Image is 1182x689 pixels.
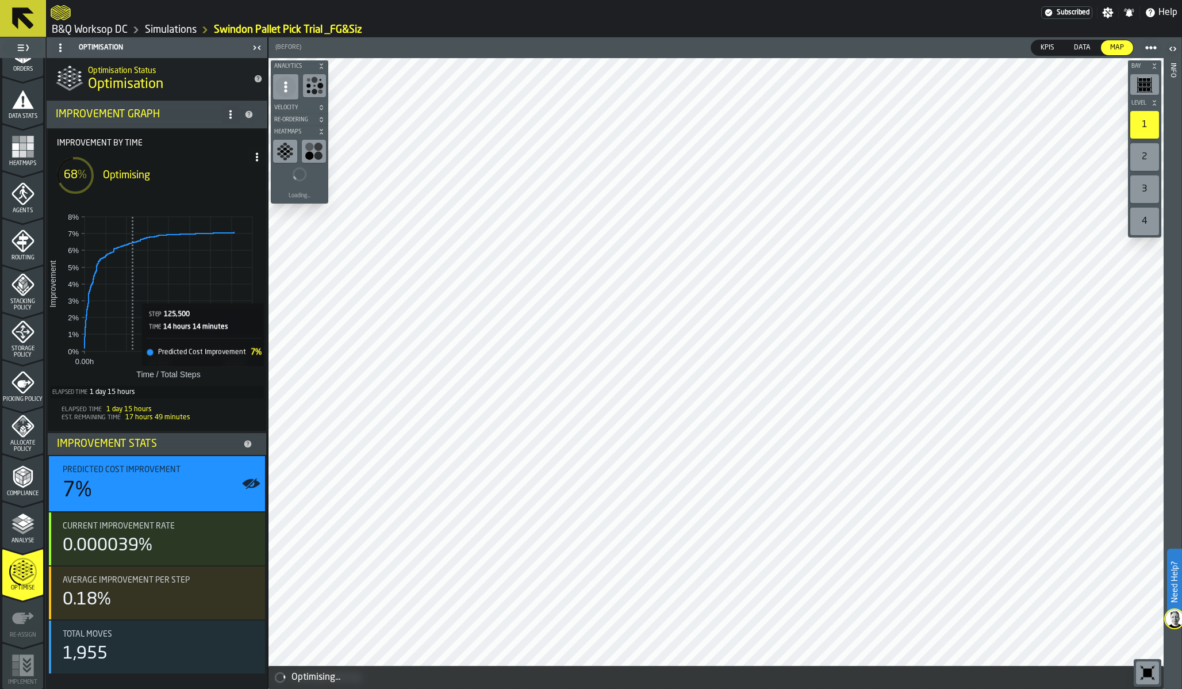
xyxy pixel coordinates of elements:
[1031,40,1064,55] div: thumb
[2,549,43,595] li: menu Optimise
[51,2,71,23] a: logo-header
[63,465,181,474] span: Predicted Cost Improvement
[136,370,200,379] text: Time / Total Steps
[68,229,79,238] text: 7%
[1041,6,1092,19] a: link-to-/wh/i/15c7d959-c638-4b83-a22d-531b306f71a1/settings/billing
[49,456,265,511] div: stat-Predicted Cost Improvement
[1097,7,1118,18] label: button-toggle-Settings
[1165,40,1181,60] label: button-toggle-Open
[62,415,121,421] span: Est. Remaining Time
[63,630,256,639] div: Title
[63,630,112,639] span: Total Moves
[103,169,239,182] div: Optimising
[63,576,190,585] span: Average Improvement Per Step
[63,522,256,531] div: Title
[75,357,94,366] text: 0.00h
[63,644,108,664] div: 1,955
[2,30,43,76] li: menu Orders
[68,347,79,356] text: 0%
[1130,175,1159,203] div: 3
[2,346,43,358] span: Storage Policy
[1129,63,1149,70] span: Bay
[271,60,328,72] button: button-
[242,456,260,511] label: button-toggle-Show on Map
[2,160,43,167] span: Heatmaps
[272,63,316,70] span: Analytics
[56,108,221,121] div: Improvement Graph
[2,266,43,312] li: menu Stacking Policy
[1041,6,1092,19] div: Menu Subscription
[1130,208,1159,235] div: 4
[223,357,246,366] text: 39.65h
[1130,143,1159,171] div: 2
[2,440,43,453] span: Allocate Policy
[1128,97,1161,109] button: button-
[57,139,266,148] span: Improvement by time
[1129,100,1149,106] span: Level
[50,386,264,399] div: Total time elapsed since optimization started
[1128,72,1161,97] div: button-toolbar-undefined
[305,76,324,95] svg: Show Congestion
[63,465,256,474] div: Title
[145,24,197,36] a: link-to-/wh/i/15c7d959-c638-4b83-a22d-531b306f71a1
[68,313,79,322] text: 2%
[68,246,79,255] text: 6%
[90,388,135,396] div: 1 day 15 hours
[2,113,43,120] span: Data Stats
[300,137,328,165] div: button-toolbar-undefined
[1031,40,1064,56] label: button-switch-multi-KPIs
[63,479,92,502] div: 7%
[1106,43,1129,53] span: Map
[68,330,79,339] text: 1%
[125,414,190,421] span: 17 hours 49 minutes
[1128,205,1161,238] div: button-toolbar-undefined
[1036,43,1059,53] span: KPIs
[2,491,43,497] span: Compliance
[49,512,265,565] div: stat-Current Improvement Rate
[2,255,43,261] span: Routing
[1065,40,1100,55] div: thumb
[48,129,266,148] label: Title
[271,664,336,687] a: logo-header
[2,40,43,56] label: button-toggle-Toggle Full Menu
[148,357,171,366] text: 19.83h
[1128,109,1161,141] div: button-toolbar-undefined
[63,576,256,585] div: Title
[1064,40,1100,56] label: button-switch-multi-Data
[271,102,328,113] button: button-
[272,129,316,135] span: Heatmaps
[1128,60,1161,72] button: button-
[2,632,43,638] span: Re-assign
[52,389,87,396] label: Elapsed Time
[249,41,265,55] label: button-toggle-Close me
[2,219,43,265] li: menu Routing
[2,77,43,123] li: menu Data Stats
[2,538,43,544] span: Analyse
[1100,40,1134,56] label: button-switch-multi-Map
[272,117,316,123] span: Re-Ordering
[2,502,43,548] li: menu Analyse
[2,396,43,403] span: Picking Policy
[2,454,43,500] li: menu Compliance
[51,23,1177,37] nav: Breadcrumb
[268,666,1164,689] div: alert-Optimising...
[47,58,267,99] div: title-Optimisation
[88,75,163,94] span: Optimisation
[214,24,362,36] a: link-to-/wh/i/15c7d959-c638-4b83-a22d-531b306f71a1/simulations/12084d56-7088-437c-a6f9-acbf2d3f60a0
[1169,60,1177,686] div: Info
[2,360,43,406] li: menu Picking Policy
[1057,9,1089,17] span: Subscribed
[49,621,265,673] div: stat-Total Moves
[88,64,244,75] h2: Sub Title
[63,590,111,610] div: 0.18%
[52,24,128,36] a: link-to-/wh/i/15c7d959-c638-4b83-a22d-531b306f71a1
[1140,6,1182,20] label: button-toggle-Help
[1119,7,1139,18] label: button-toggle-Notifications
[2,124,43,170] li: menu Heatmaps
[271,126,328,137] button: button-
[2,298,43,311] span: Stacking Policy
[1130,111,1159,139] div: 1
[2,643,43,689] li: menu Implement
[79,44,123,52] span: Optimisation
